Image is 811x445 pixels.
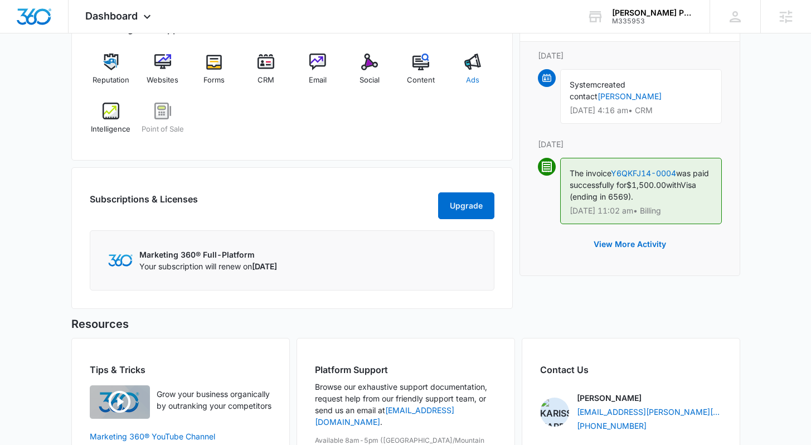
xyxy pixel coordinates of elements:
span: created contact [570,80,625,101]
button: View More Activity [582,231,677,258]
p: [DATE] [538,138,722,150]
p: Marketing 360® Full-Platform [139,249,277,260]
span: The invoice [570,168,611,178]
a: Intelligence [90,103,133,143]
h2: Platform Support [315,363,497,376]
a: [EMAIL_ADDRESS][PERSON_NAME][DOMAIN_NAME] [577,406,722,418]
span: Reputation [93,75,129,86]
p: Your subscription will renew on [139,260,277,272]
span: Dashboard [85,10,138,22]
p: [PERSON_NAME] [577,392,642,404]
p: Browse our exhaustive support documentation, request help from our friendly support team, or send... [315,381,497,428]
span: System [570,80,597,89]
span: with [666,180,681,190]
span: $1,500.00 [627,180,666,190]
img: Quick Overview Video [90,385,150,419]
h5: Resources [71,316,740,332]
div: account id [612,17,693,25]
a: Websites [141,54,184,94]
span: Forms [203,75,225,86]
img: Karissa Harris [540,398,569,427]
a: CRM [245,54,288,94]
span: Social [360,75,380,86]
button: Upgrade [438,192,494,219]
a: Ads [451,54,494,94]
span: Intelligence [91,124,130,135]
span: CRM [258,75,274,86]
a: Forms [193,54,236,94]
p: Grow your business organically by outranking your competitors [157,388,271,412]
span: Email [309,75,327,86]
h2: Subscriptions & Licenses [90,192,198,215]
p: [DATE] 4:16 am • CRM [570,107,712,114]
h2: Tips & Tricks [90,363,271,376]
a: Content [400,54,443,94]
a: Point of Sale [141,103,184,143]
a: Y6QKFJ14-0004 [611,168,676,178]
a: Reputation [90,54,133,94]
span: Ads [466,75,479,86]
span: Websites [147,75,178,86]
span: Point of Sale [142,124,184,135]
span: [DATE] [252,262,277,271]
a: Social [348,54,391,94]
img: Marketing 360 Logo [108,254,133,266]
h2: Contact Us [540,363,722,376]
div: account name [612,8,693,17]
a: Marketing 360® YouTube Channel [90,431,271,442]
a: Email [297,54,339,94]
span: Content [407,75,435,86]
p: [DATE] [538,50,722,61]
a: [PHONE_NUMBER] [577,420,647,432]
p: [DATE] 11:02 am • Billing [570,207,712,215]
a: [PERSON_NAME] [598,91,662,101]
